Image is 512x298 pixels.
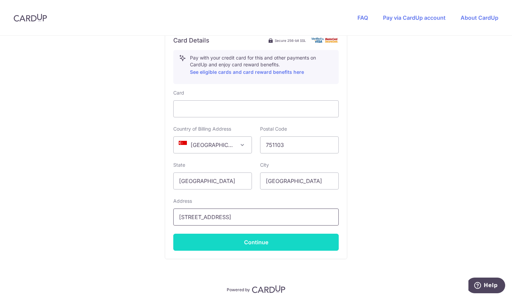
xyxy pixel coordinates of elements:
[252,285,285,293] img: CardUp
[173,126,231,132] label: Country of Billing Address
[190,54,333,76] p: Pay with your credit card for this and other payments on CardUp and enjoy card reward benefits.
[227,286,250,293] p: Powered by
[173,36,209,45] h6: Card Details
[311,37,339,43] img: card secure
[275,38,306,43] span: Secure 256-bit SSL
[173,198,192,204] label: Address
[357,14,368,21] a: FAQ
[383,14,446,21] a: Pay via CardUp account
[173,136,252,153] span: Singapore
[468,278,505,295] iframe: Opens a widget where you can find more information
[173,89,184,96] label: Card
[190,69,304,75] a: See eligible cards and card reward benefits here
[461,14,498,21] a: About CardUp
[260,126,287,132] label: Postal Code
[14,14,47,22] img: CardUp
[179,105,333,113] iframe: Secure card payment input frame
[260,162,269,168] label: City
[174,137,252,153] span: Singapore
[173,162,185,168] label: State
[260,136,339,153] input: Example 123456
[173,234,339,251] button: Continue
